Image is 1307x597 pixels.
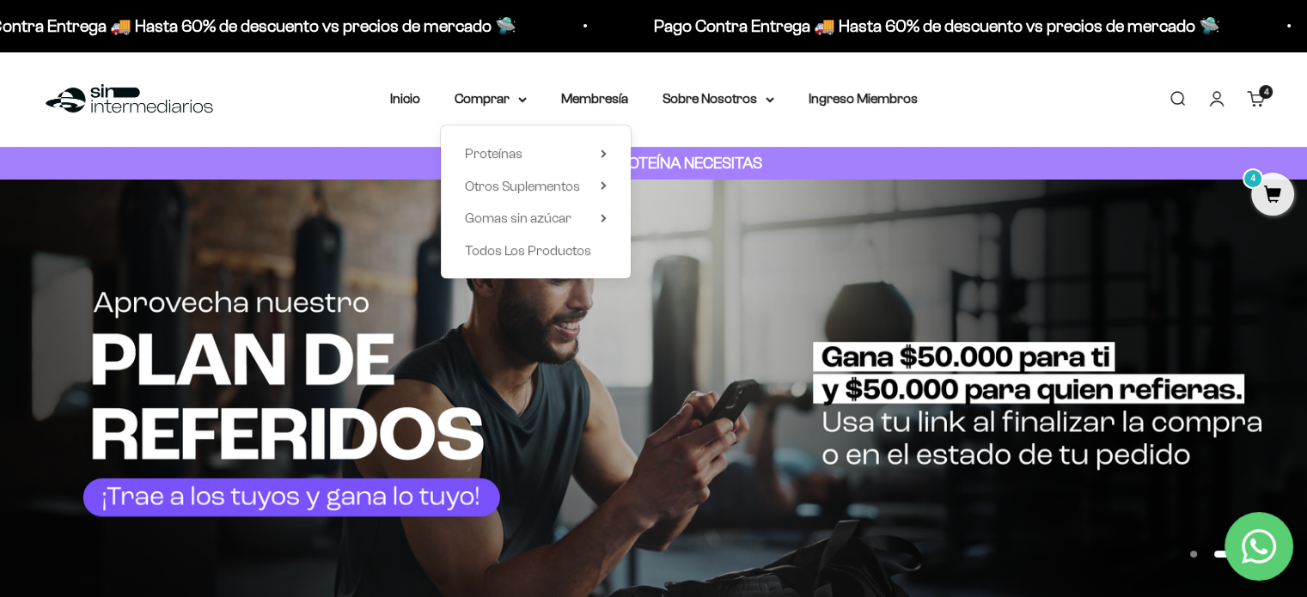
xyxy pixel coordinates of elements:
summary: Sobre Nosotros [663,88,774,110]
span: Gomas sin azúcar [465,210,571,225]
a: Inicio [390,91,420,106]
span: 4 [1264,88,1268,96]
span: Proteínas [465,146,522,161]
mark: 4 [1243,168,1263,189]
a: 4 [1251,186,1294,205]
span: Otros Suplementos [465,179,580,193]
summary: Otros Suplementos [465,175,607,198]
a: Membresía [561,91,628,106]
a: Todos Los Productos [465,240,607,262]
span: Todos Los Productos [465,243,591,258]
summary: Comprar [455,88,527,110]
summary: Proteínas [465,143,607,165]
a: Ingreso Miembros [809,91,918,106]
strong: CUANTA PROTEÍNA NECESITAS [545,154,762,172]
summary: Gomas sin azúcar [465,207,607,229]
p: Pago Contra Entrega 🚚 Hasta 60% de descuento vs precios de mercado 🛸 [654,12,1220,40]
